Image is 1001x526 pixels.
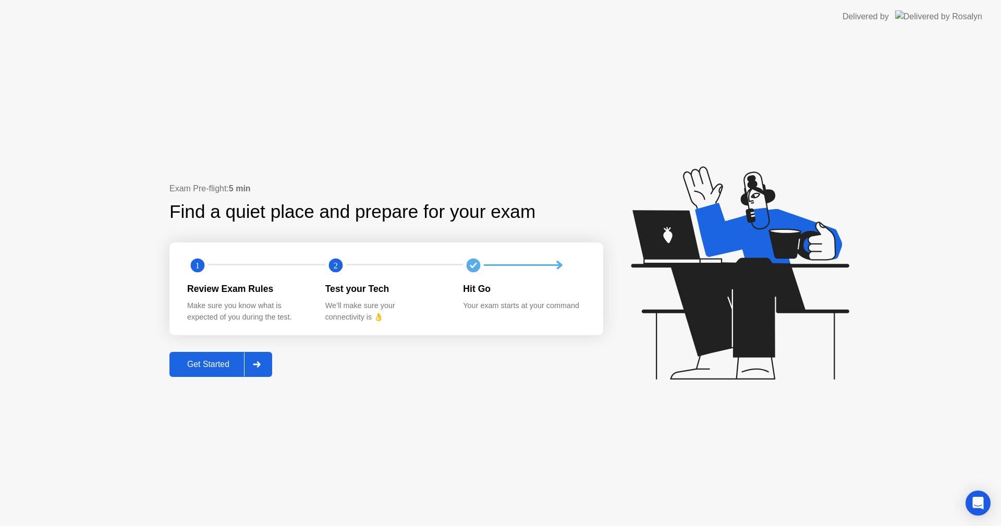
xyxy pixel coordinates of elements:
div: Delivered by [843,10,889,23]
img: Delivered by Rosalyn [895,10,982,22]
text: 2 [334,260,338,270]
div: Find a quiet place and prepare for your exam [169,198,537,226]
text: 1 [196,260,200,270]
div: Exam Pre-flight: [169,182,603,195]
b: 5 min [229,184,251,193]
div: Get Started [173,360,244,369]
div: Hit Go [463,282,584,296]
div: Review Exam Rules [187,282,309,296]
div: Open Intercom Messenger [966,491,991,516]
div: We’ll make sure your connectivity is 👌 [325,300,447,323]
button: Get Started [169,352,272,377]
div: Your exam starts at your command [463,300,584,312]
div: Make sure you know what is expected of you during the test. [187,300,309,323]
div: Test your Tech [325,282,447,296]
